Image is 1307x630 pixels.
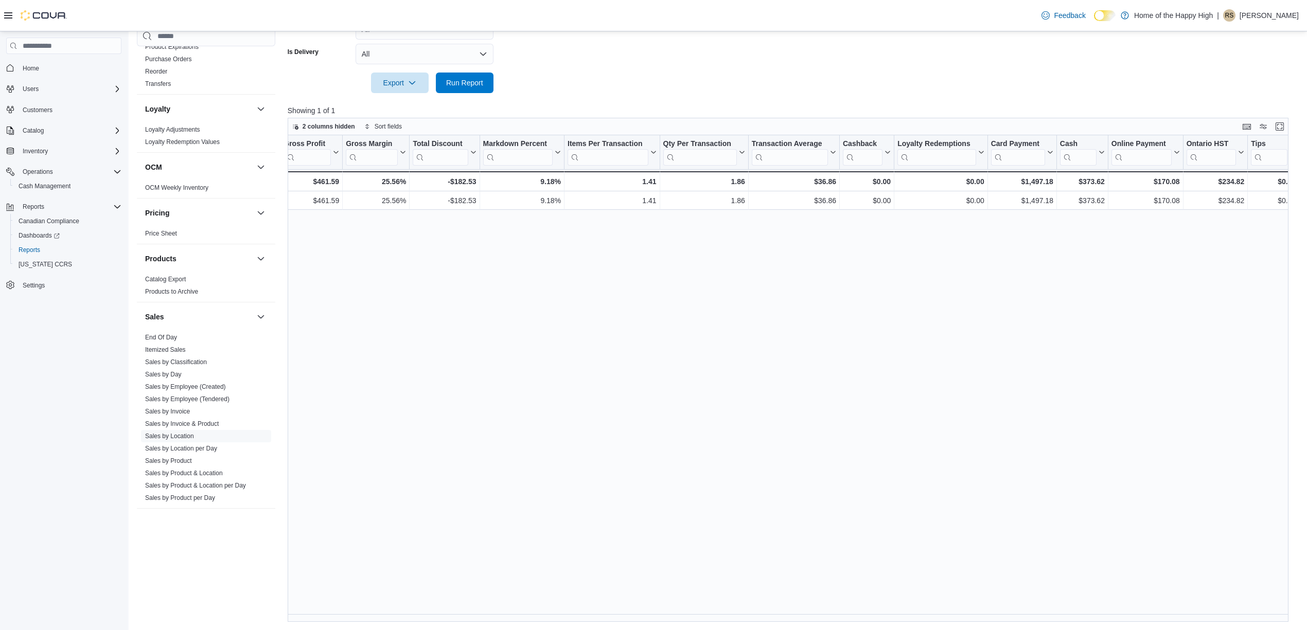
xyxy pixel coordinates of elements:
button: Operations [19,166,57,178]
span: Loyalty Redemption Values [145,138,220,146]
div: $373.62 [1060,194,1105,207]
div: Items Per Transaction [568,139,648,149]
div: 1.41 [568,175,657,188]
span: Settings [19,279,121,292]
div: Ontario HST [1186,139,1236,149]
div: Total Discount [413,139,468,149]
div: Qty Per Transaction [663,139,736,149]
button: OCM [145,162,253,172]
div: $0.00 [1251,175,1296,188]
div: $1,497.18 [991,194,1053,207]
div: Loyalty Redemptions [897,139,976,149]
button: Loyalty [145,104,253,114]
button: Keyboard shortcuts [1241,120,1253,133]
div: -$182.53 [413,194,476,207]
label: Is Delivery [288,48,319,56]
div: $0.00 [1251,194,1296,207]
button: All [356,44,493,64]
button: 2 columns hidden [288,120,359,133]
a: Products to Archive [145,288,198,295]
button: Sort fields [360,120,406,133]
nav: Complex example [6,56,121,319]
div: -$182.53 [413,175,476,188]
div: Transaction Average [752,139,828,149]
div: 9.18% [483,175,560,188]
button: Taxes [255,517,267,529]
a: Loyalty Adjustments [145,126,200,133]
div: Online Payment [1111,139,1172,166]
div: Rachel Snelgrove [1223,9,1235,22]
button: OCM [255,161,267,173]
button: [US_STATE] CCRS [10,257,126,272]
div: Card Payment [991,139,1045,166]
div: $0.00 [897,194,984,207]
div: Markdown Percent [483,139,552,166]
span: Canadian Compliance [19,217,79,225]
div: 25.56% [346,175,406,188]
button: Items Per Transaction [568,139,657,166]
button: Sales [255,311,267,323]
button: Cash [1060,139,1105,166]
span: Sort fields [375,122,402,131]
span: Products to Archive [145,287,198,296]
span: Price Sheet [145,229,177,238]
a: Settings [19,279,49,292]
div: $0.00 [843,175,891,188]
div: Gross Profit [284,139,331,149]
div: 9.18% [483,194,560,207]
span: OCM Weekly Inventory [145,184,208,192]
a: Canadian Compliance [14,215,83,227]
div: OCM [137,182,275,198]
button: Inventory [2,144,126,158]
button: Users [2,82,126,96]
h3: Sales [145,312,164,322]
div: Cash [1060,139,1097,149]
a: [US_STATE] CCRS [14,258,76,271]
button: Ontario HST [1186,139,1244,166]
div: Gross Profit [284,139,331,166]
span: Sales by Location per Day [145,444,217,453]
span: Feedback [1054,10,1085,21]
span: Loyalty Adjustments [145,125,200,134]
a: Sales by Product & Location per Day [145,482,246,489]
a: Sales by Location per Day [145,445,217,452]
span: Run Report [446,78,483,88]
button: Pricing [255,207,267,219]
h3: Loyalty [145,104,170,114]
a: Sales by Product per Day [145,494,215,501]
div: Tips [1251,139,1287,149]
div: Cashback [843,139,882,149]
div: Pricing [137,227,275,244]
div: $36.86 [752,175,836,188]
a: Catalog Export [145,276,186,283]
span: Settings [23,281,45,290]
span: Sales by Product per Day [145,494,215,502]
span: Sales by Invoice [145,407,190,416]
span: Sales by Employee (Created) [145,383,226,391]
button: Total Discount [413,139,476,166]
p: Home of the Happy High [1134,9,1213,22]
span: End Of Day [145,333,177,341]
span: Purchase Orders [145,55,192,63]
h3: Taxes [145,518,165,528]
span: Sales by Day [145,370,182,379]
span: Dashboards [14,229,121,242]
div: Sales [137,331,275,508]
a: Feedback [1037,5,1089,26]
span: Customers [23,106,52,114]
button: Transaction Average [752,139,836,166]
div: Markdown Percent [483,139,552,149]
h3: OCM [145,162,162,172]
button: Pricing [145,208,253,218]
button: Loyalty Redemptions [897,139,984,166]
button: Gross Profit [284,139,339,166]
span: Reports [23,203,44,211]
a: Sales by Employee (Tendered) [145,395,229,403]
button: Gross Margin [346,139,406,166]
span: Washington CCRS [14,258,121,271]
a: Dashboards [14,229,64,242]
button: Products [255,253,267,265]
span: Users [23,85,39,93]
button: Catalog [19,124,48,137]
div: Qty Per Transaction [663,139,736,166]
